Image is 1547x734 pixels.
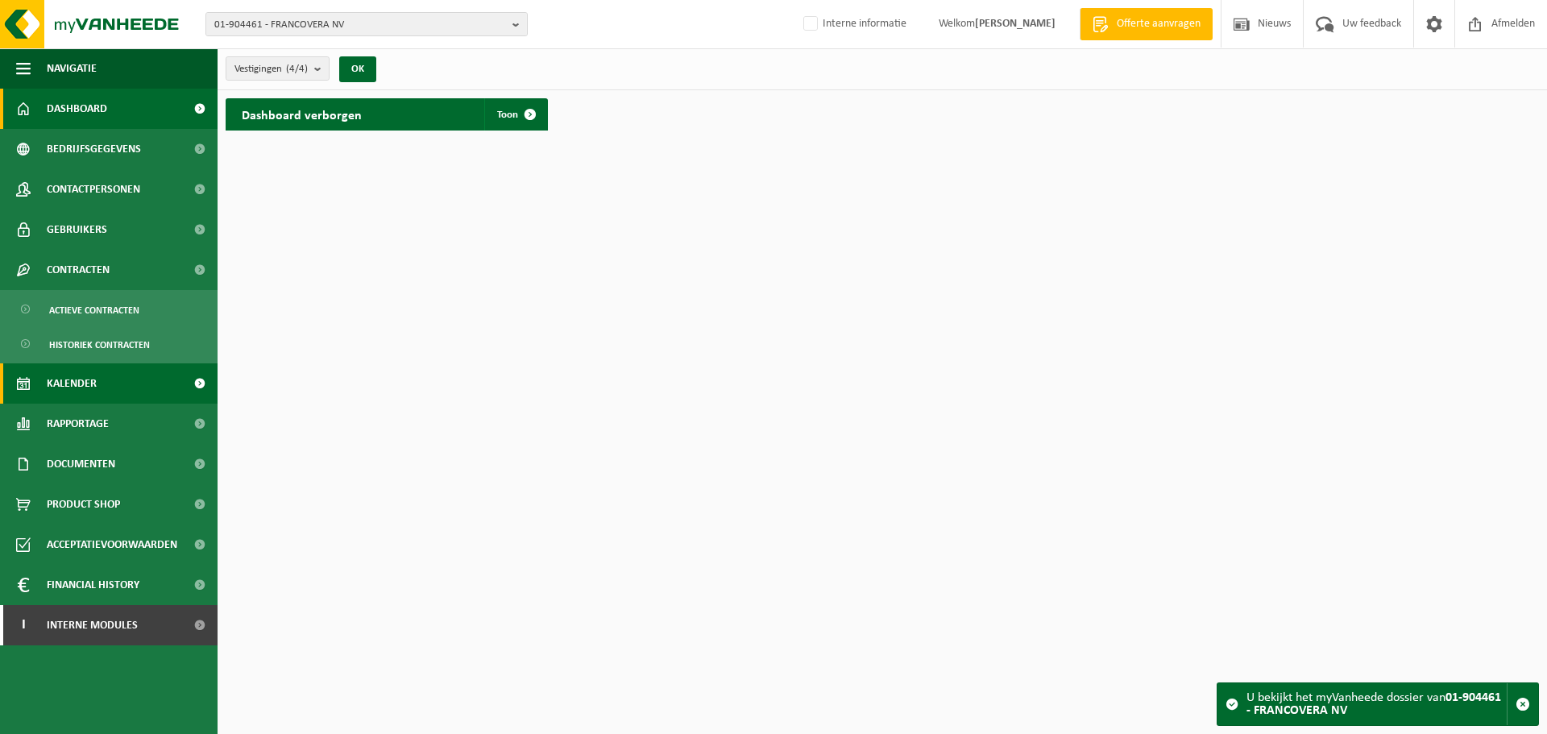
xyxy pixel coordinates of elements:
[47,525,177,565] span: Acceptatievoorwaarden
[1080,8,1213,40] a: Offerte aanvragen
[47,169,140,209] span: Contactpersonen
[214,13,506,37] span: 01-904461 - FRANCOVERA NV
[286,64,308,74] count: (4/4)
[4,329,214,359] a: Historiek contracten
[47,565,139,605] span: Financial History
[234,57,308,81] span: Vestigingen
[49,330,150,360] span: Historiek contracten
[47,484,120,525] span: Product Shop
[1246,683,1507,725] div: U bekijkt het myVanheede dossier van
[975,18,1056,30] strong: [PERSON_NAME]
[484,98,546,131] a: Toon
[47,250,110,290] span: Contracten
[49,295,139,326] span: Actieve contracten
[47,444,115,484] span: Documenten
[226,98,378,130] h2: Dashboard verborgen
[800,12,906,36] label: Interne informatie
[47,209,107,250] span: Gebruikers
[47,129,141,169] span: Bedrijfsgegevens
[47,605,138,645] span: Interne modules
[47,404,109,444] span: Rapportage
[47,363,97,404] span: Kalender
[1246,691,1501,717] strong: 01-904461 - FRANCOVERA NV
[47,48,97,89] span: Navigatie
[4,294,214,325] a: Actieve contracten
[497,110,518,120] span: Toon
[226,56,330,81] button: Vestigingen(4/4)
[1113,16,1205,32] span: Offerte aanvragen
[205,12,528,36] button: 01-904461 - FRANCOVERA NV
[16,605,31,645] span: I
[47,89,107,129] span: Dashboard
[339,56,376,82] button: OK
